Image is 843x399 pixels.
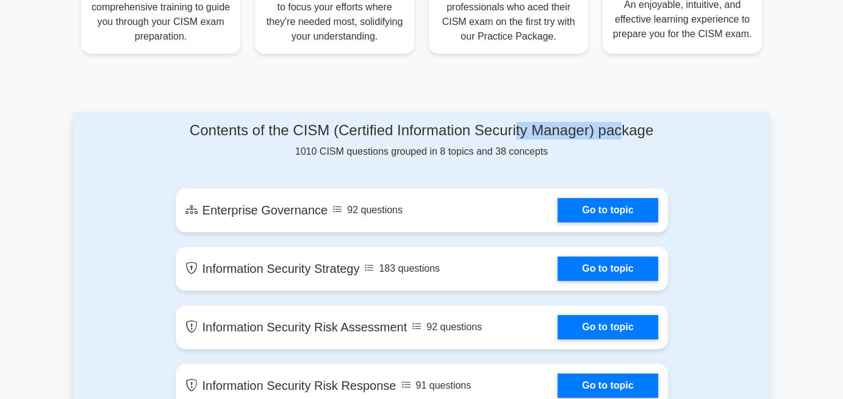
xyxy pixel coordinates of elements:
a: Go to topic [558,256,658,281]
a: Go to topic [558,198,658,222]
h4: Contents of the CISM (Certified Information Security Manager) package [176,122,668,139]
div: 1010 CISM questions grouped in 8 topics and 38 concepts [176,122,668,159]
a: Go to topic [558,315,658,339]
a: Go to topic [558,373,658,398]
